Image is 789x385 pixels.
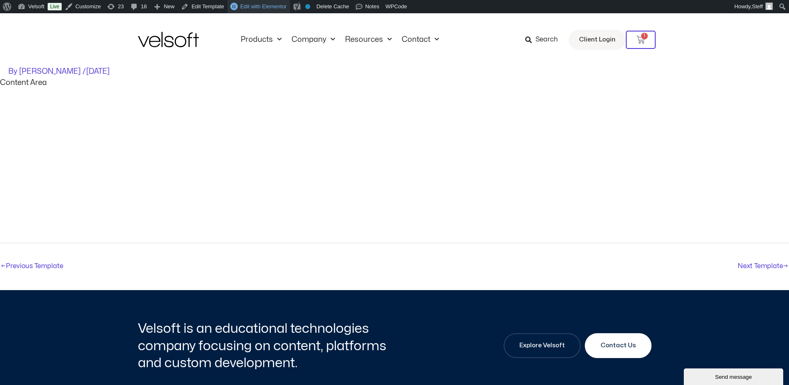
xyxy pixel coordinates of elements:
[236,35,444,44] nav: Menu
[752,3,763,10] span: Steff
[236,35,287,44] a: ProductsMenu Toggle
[569,30,626,50] a: Client Login
[287,35,340,44] a: CompanyMenu Toggle
[397,35,444,44] a: ContactMenu Toggle
[783,263,788,269] span: →
[138,320,393,372] h2: Velsoft is an educational technologies company focusing on content, platforms and custom developm...
[684,367,785,385] iframe: chat widget
[1,263,6,269] span: ←
[738,259,788,274] a: Next Template→
[536,34,558,45] span: Search
[601,341,636,351] span: Contact Us
[641,33,648,39] span: 1
[579,34,615,45] span: Client Login
[8,66,781,77] div: By /
[504,333,581,358] a: Explore Velsoft
[86,68,110,75] span: [DATE]
[1,259,63,274] a: ←Previous Template
[240,3,287,10] span: Edit with Elementor
[48,3,62,10] a: Live
[305,4,310,9] div: No index
[19,68,81,75] span: [PERSON_NAME]
[525,33,564,47] a: Search
[340,35,397,44] a: ResourcesMenu Toggle
[626,31,656,49] a: 1
[138,32,199,47] img: Velsoft Training Materials
[585,333,651,358] a: Contact Us
[519,341,565,351] span: Explore Velsoft
[19,68,82,75] a: [PERSON_NAME]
